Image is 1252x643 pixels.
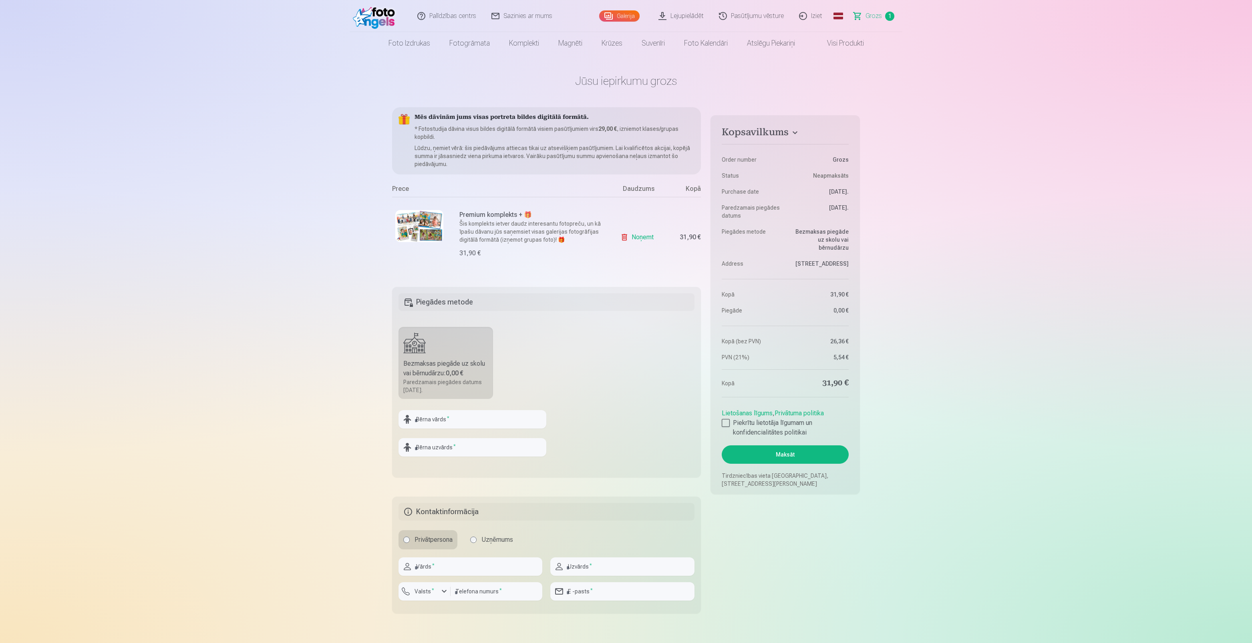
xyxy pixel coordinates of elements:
[403,537,410,543] input: Privātpersona
[415,144,694,168] p: Lūdzu, ņemiet vērā: šis piedāvājums attiecas tikai uz atsevišķiem pasūtījumiem. Lai kvalificētos ...
[459,248,481,258] div: 31,90 €
[415,114,694,122] h5: Mēs dāvinām jums visas portreta bildes digitālā formātā.
[549,32,592,54] a: Magnēti
[789,353,849,361] dd: 5,54 €
[789,290,849,298] dd: 31,90 €
[395,210,443,242] img: Premium komplekts + 🎁
[866,11,882,21] span: Grozs
[599,10,640,22] a: Galerija
[499,32,549,54] a: Komplekti
[411,587,437,595] label: Valsts
[592,32,632,54] a: Krūzes
[775,409,824,417] a: Privātuma politika
[722,418,849,437] label: Piekrītu lietotāja līgumam un konfidencialitātes politikai
[722,405,849,437] div: ,
[789,337,849,345] dd: 26,36 €
[674,32,737,54] a: Foto kalendāri
[669,184,701,197] div: Kopā
[722,172,781,180] dt: Status
[789,306,849,314] dd: 0,00 €
[789,188,849,196] dd: [DATE].
[813,172,849,180] span: Neapmaksāts
[722,378,781,389] dt: Kopā
[459,220,604,244] p: Šis komplekts ietver daudz interesantu fotopreču, un kā īpašu dāvanu jūs saņemsiet visas galerija...
[722,445,849,464] button: Maksāt
[722,306,781,314] dt: Piegāde
[680,235,701,240] div: 31,90 €
[392,184,609,197] div: Prece
[598,126,617,132] b: 29,00 €
[399,530,457,549] label: Privātpersona
[737,32,805,54] a: Atslēgu piekariņi
[722,472,849,488] p: Tirdzniecības vieta [GEOGRAPHIC_DATA], [STREET_ADDRESS][PERSON_NAME]
[722,260,781,268] dt: Address
[403,378,488,394] div: Paredzamais piegādes datums [DATE].
[446,369,463,377] b: 0,00 €
[459,210,604,220] h6: Premium komplekts + 🎁
[885,12,894,21] span: 1
[399,503,694,521] h5: Kontaktinformācija
[399,293,694,311] h5: Piegādes metode
[403,359,488,378] div: Bezmaksas piegāde uz skolu vai bērnudārzu :
[722,126,849,141] button: Kopsavilkums
[722,409,773,417] a: Lietošanas līgums
[632,32,674,54] a: Suvenīri
[440,32,499,54] a: Fotogrāmata
[470,537,477,543] input: Uzņēmums
[789,228,849,252] dd: Bezmaksas piegāde uz skolu vai bērnudārzu
[722,188,781,196] dt: Purchase date
[722,228,781,252] dt: Piegādes metode
[722,156,781,164] dt: Order number
[620,229,657,245] a: Noņemt
[789,260,849,268] dd: [STREET_ADDRESS]
[722,290,781,298] dt: Kopā
[722,204,781,220] dt: Paredzamais piegādes datums
[722,337,781,345] dt: Kopā (bez PVN)
[805,32,874,54] a: Visi produkti
[789,156,849,164] dd: Grozs
[722,353,781,361] dt: PVN (21%)
[399,582,451,601] button: Valsts*
[392,74,860,88] h1: Jūsu iepirkumu grozs
[415,125,694,141] p: * Fotostudija dāvina visus bildes digitālā formātā visiem pasūtījumiem virs , izniemot klases/gru...
[789,378,849,389] dd: 31,90 €
[379,32,440,54] a: Foto izdrukas
[465,530,518,549] label: Uzņēmums
[609,184,669,197] div: Daudzums
[789,204,849,220] dd: [DATE].
[353,3,399,29] img: /fa1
